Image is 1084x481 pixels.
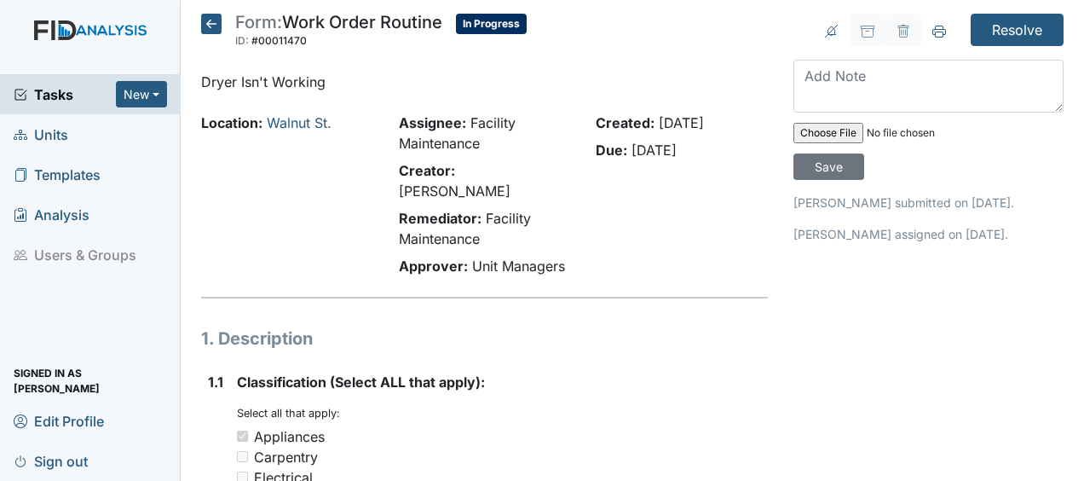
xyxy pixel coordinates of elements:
span: [DATE] [631,142,677,159]
span: ID: [235,34,249,47]
span: [DATE] [659,114,704,131]
p: Dryer Isn't Working [201,72,768,92]
small: Select all that apply: [237,407,340,420]
strong: Remediator: [399,210,481,227]
span: Units [14,121,68,148]
span: Templates [14,161,101,188]
div: Appliances [254,426,325,447]
h1: 1. Description [201,326,768,351]
input: Carpentry [237,451,248,462]
label: 1.1 [208,372,223,392]
span: In Progress [456,14,527,34]
span: Classification (Select ALL that apply): [237,374,485,391]
p: [PERSON_NAME] submitted on [DATE]. [793,194,1064,212]
span: #00011470 [251,34,307,47]
input: Resolve [971,14,1064,46]
input: Appliances [237,431,248,442]
span: [PERSON_NAME] [399,183,510,200]
span: Sign out [14,448,88,474]
a: Tasks [14,84,116,105]
span: Unit Managers [472,258,565,275]
strong: Location: [201,114,262,131]
a: Walnut St. [267,114,332,131]
strong: Approver: [399,258,468,275]
div: Work Order Routine [235,14,442,51]
p: [PERSON_NAME] assigned on [DATE]. [793,225,1064,243]
strong: Creator: [399,162,455,179]
span: Form: [235,12,282,32]
span: Analysis [14,201,89,228]
span: Edit Profile [14,408,104,434]
div: Carpentry [254,447,318,467]
strong: Assignee: [399,114,466,131]
strong: Created: [596,114,654,131]
strong: Due: [596,142,627,159]
button: New [116,81,167,107]
span: Signed in as [PERSON_NAME] [14,368,167,394]
input: Save [793,154,864,180]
